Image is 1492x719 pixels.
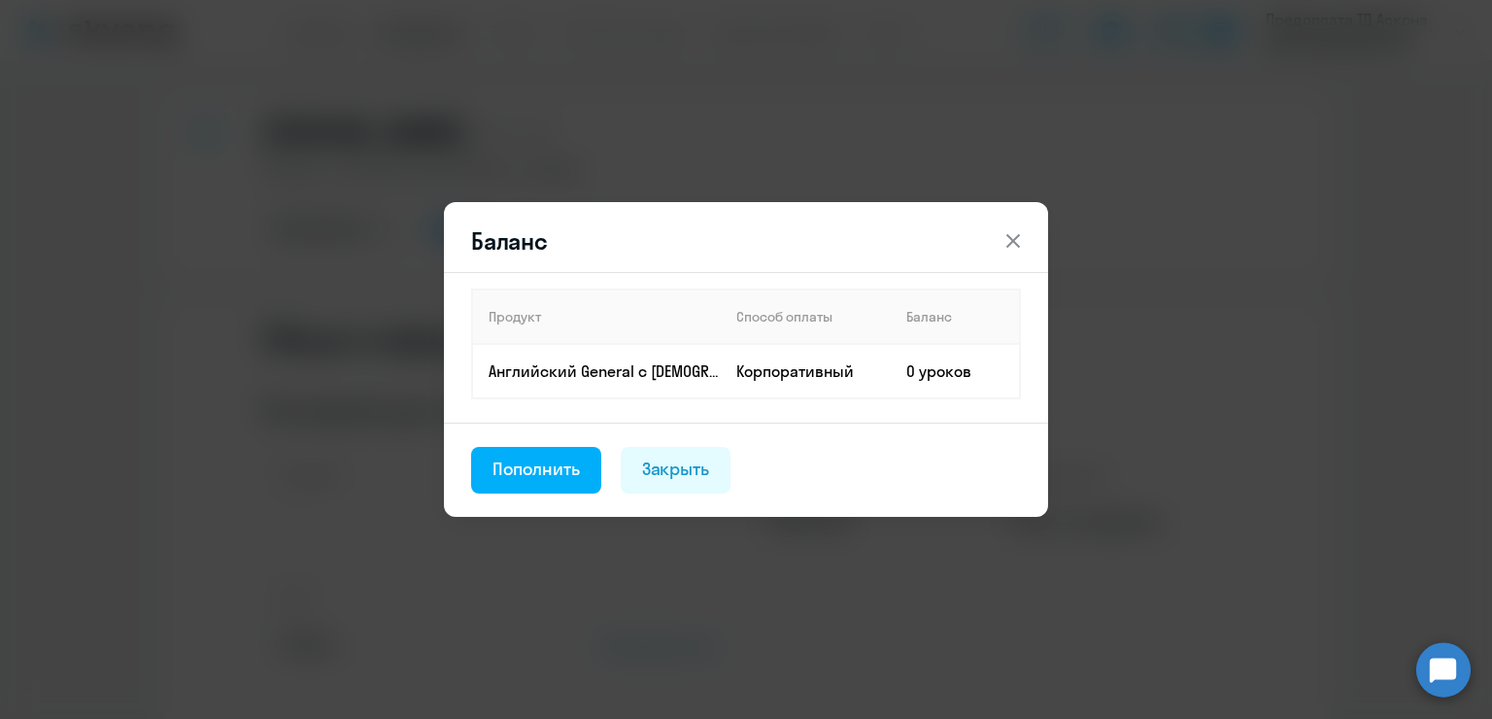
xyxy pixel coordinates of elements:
[444,225,1048,257] header: Баланс
[492,457,580,482] div: Пополнить
[721,290,891,344] th: Способ оплаты
[472,290,721,344] th: Продукт
[471,447,601,494] button: Пополнить
[891,290,1020,344] th: Баланс
[621,447,731,494] button: Закрыть
[489,360,720,382] p: Английский General с [DEMOGRAPHIC_DATA] преподавателем
[721,344,891,398] td: Корпоративный
[891,344,1020,398] td: 0 уроков
[642,457,710,482] div: Закрыть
